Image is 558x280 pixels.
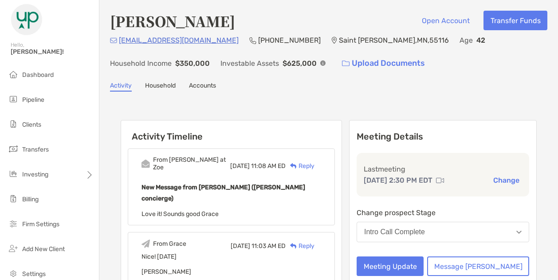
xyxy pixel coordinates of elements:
[427,256,529,276] button: Message [PERSON_NAME]
[339,35,449,46] p: Saint [PERSON_NAME] , MN , 55116
[8,193,19,204] img: billing icon
[320,60,326,66] img: Info Icon
[8,168,19,179] img: investing icon
[483,11,547,30] button: Transfer Funds
[286,241,314,251] div: Reply
[364,175,432,186] p: [DATE] 2:30 PM EDT
[153,156,230,171] div: From [PERSON_NAME] at Zoe
[357,207,529,218] p: Change prospect Stage
[8,119,19,129] img: clients icon
[357,222,529,242] button: Intro Call Complete
[141,240,150,248] img: Event icon
[22,245,65,253] span: Add New Client
[175,58,210,69] p: $350,000
[141,253,321,260] div: Nice! [DATE]
[121,120,342,142] h6: Activity Timeline
[290,243,297,249] img: Reply icon
[516,231,522,234] img: Open dropdown arrow
[342,60,350,67] img: button icon
[153,240,186,248] div: From Grace
[22,121,41,128] span: Clients
[8,218,19,229] img: firm-settings icon
[141,184,305,202] b: New Message from [PERSON_NAME] ([PERSON_NAME] concierge)
[251,242,286,250] span: 11:03 AM ED
[286,161,314,171] div: Reply
[357,256,424,276] button: Meeting Update
[415,11,476,30] button: Open Account
[22,196,39,203] span: Billing
[220,58,279,69] p: Investable Assets
[141,210,219,218] span: Love it! Sounds good Grace
[8,144,19,154] img: transfers icon
[8,94,19,104] img: pipeline icon
[8,243,19,254] img: add_new_client icon
[230,162,250,170] span: [DATE]
[8,268,19,279] img: settings icon
[189,82,216,92] a: Accounts
[283,58,317,69] p: $625,000
[141,160,150,168] img: Event icon
[11,4,43,36] img: Zoe Logo
[22,71,54,79] span: Dashboard
[110,11,235,31] h4: [PERSON_NAME]
[110,58,172,69] p: Household Income
[11,48,94,56] span: [PERSON_NAME]!
[290,163,297,169] img: Reply icon
[110,38,117,43] img: Email Icon
[22,270,46,278] span: Settings
[460,35,473,46] p: Age
[145,82,176,92] a: Household
[364,164,522,175] p: Last meeting
[251,162,286,170] span: 11:08 AM ED
[22,171,48,178] span: Investing
[364,228,425,236] div: Intro Call Complete
[336,54,431,73] a: Upload Documents
[22,96,44,104] span: Pipeline
[231,242,250,250] span: [DATE]
[476,35,485,46] p: 42
[357,131,529,142] p: Meeting Details
[331,37,337,44] img: Location Icon
[110,82,132,92] a: Activity
[141,268,321,276] div: [PERSON_NAME]
[258,35,321,46] p: [PHONE_NUMBER]
[22,220,59,228] span: Firm Settings
[491,176,522,185] button: Change
[8,69,19,80] img: dashboard icon
[22,146,49,153] span: Transfers
[119,35,239,46] p: [EMAIL_ADDRESS][DOMAIN_NAME]
[249,37,256,44] img: Phone Icon
[436,177,444,184] img: communication type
